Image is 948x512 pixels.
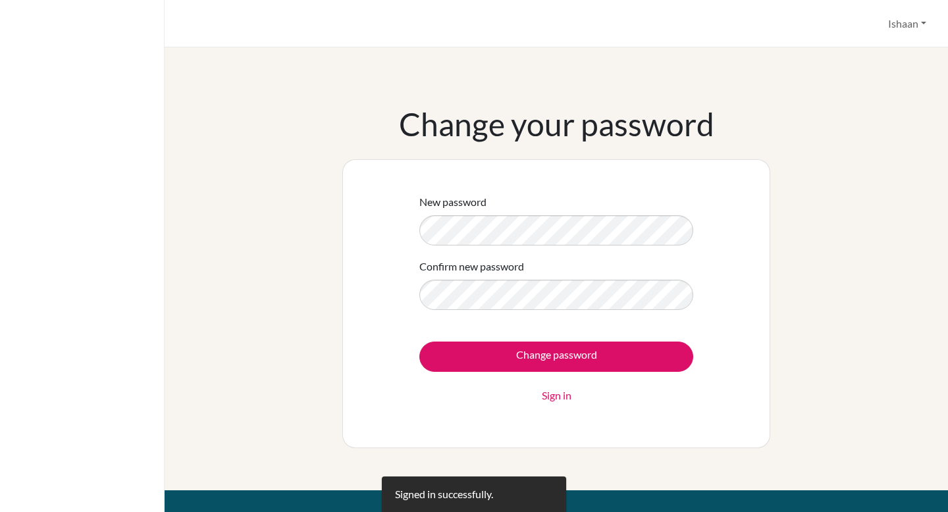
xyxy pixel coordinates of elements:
[419,194,487,210] label: New password
[419,259,524,274] label: Confirm new password
[419,342,693,372] input: Change password
[882,11,932,36] button: Ishaan
[399,105,714,143] h1: Change your password
[395,486,493,502] div: Signed in successfully.
[542,388,571,403] a: Sign in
